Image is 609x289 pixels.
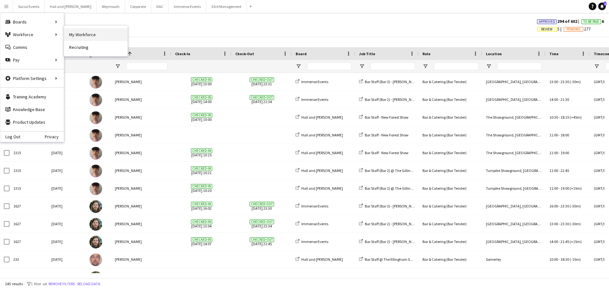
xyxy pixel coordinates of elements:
[559,79,560,84] span: -
[549,150,558,155] span: 11:00
[191,237,212,242] span: Checked-in
[422,63,428,69] button: Open Filter Menu
[45,134,64,139] a: Privacy
[0,134,20,139] a: Log Out
[301,204,328,208] span: Immense Events
[169,0,206,13] button: Immense Events
[191,95,212,100] span: Checked-in
[359,186,452,191] a: Bar Staff (Bar 2) @ The Gillingham & Shaftesbury show
[359,257,417,262] a: Bar Staff @ The Ellingham Show
[560,133,569,137] span: 18:00
[10,268,48,286] div: 1386
[296,239,328,244] a: Immense Events
[47,280,76,287] button: Remove filters
[151,0,169,13] button: DAC
[359,168,452,173] a: Bar Staff (Bar 2) @ The Gillingham & Shaftesbury show
[48,108,86,126] div: [DATE]
[250,220,274,224] span: Checked-out
[549,239,558,244] span: 14:00
[48,126,86,144] div: [DATE]
[0,16,64,28] div: Boards
[419,233,482,250] div: Bar & Catering (Bar Tender)
[10,162,48,179] div: 1315
[539,20,555,24] span: Approved
[10,233,48,250] div: 1627
[559,115,560,120] span: -
[559,204,560,208] span: -
[296,186,343,191] a: Hall and [PERSON_NAME]
[422,51,430,56] span: Role
[191,113,212,118] span: Checked-in
[175,51,190,56] span: Check-In
[549,51,559,56] span: Time
[296,63,301,69] button: Open Filter Menu
[594,63,599,69] button: Open Filter Menu
[296,97,328,102] a: Immense Events
[419,180,482,197] div: Bar & Catering (Bar Tender)
[359,97,447,102] a: Bar Staff (Bar 2) - [PERSON_NAME] Harbour Festival
[570,221,581,226] span: (-30m)
[111,197,171,215] div: [PERSON_NAME]
[482,91,546,108] div: [GEOGRAPHIC_DATA], [GEOGRAPHIC_DATA]
[48,197,86,215] div: [DATE]
[570,257,581,262] span: (-15m)
[0,90,64,103] a: Training Academy
[111,233,171,250] div: [PERSON_NAME]
[559,168,560,173] span: -
[365,221,447,226] span: Bar Staff (Bar 2) - [PERSON_NAME] Harbour Festival
[482,215,546,233] div: [GEOGRAPHIC_DATA], [GEOGRAPHIC_DATA]
[10,251,48,268] div: 233
[419,215,482,233] div: Bar & Catering (Bar Tender)
[191,77,212,82] span: Checked-in
[359,63,365,69] button: Open Filter Menu
[301,257,343,262] span: Hall and [PERSON_NAME]
[48,144,86,161] div: [DATE]
[559,257,560,262] span: -
[48,268,86,286] div: [DATE]
[89,236,102,248] img: Alexander Baker
[175,73,228,90] span: [DATE] 13:00
[598,3,606,10] a: 1
[206,0,247,13] button: 33rd Management
[175,215,228,233] span: [DATE] 13:04
[89,147,102,160] img: Adam Lee
[482,162,546,179] div: Turnpike Showground, [GEOGRAPHIC_DATA]
[31,281,47,286] span: 1 filter set
[64,41,128,54] a: Recruiting
[560,239,569,244] span: 21:45
[559,150,560,155] span: -
[296,204,328,208] a: Immense Events
[365,79,447,84] span: Bar Staff (Bar 3) - [PERSON_NAME] Harbour Festival
[359,51,375,56] span: Job Title
[175,108,228,126] span: [DATE] 10:00
[48,251,86,268] div: [DATE]
[235,73,288,90] span: [DATE] 23:31
[537,26,564,32] span: 5
[89,253,102,266] img: Alfred Thorne
[570,79,581,84] span: (-30m)
[559,133,560,137] span: -
[570,204,581,208] span: (-30m)
[365,168,452,173] span: Bar Staff (Bar 2) @ The Gillingham & Shaftesbury show
[235,215,288,233] span: [DATE] 23:34
[365,97,447,102] span: Bar Staff (Bar 2) - [PERSON_NAME] Harbour Festival
[48,162,86,179] div: [DATE]
[0,103,64,116] a: Knowledge Base
[235,51,254,56] span: Check-Out
[111,251,171,268] div: [PERSON_NAME]
[559,239,560,244] span: -
[250,95,274,100] span: Checked-out
[497,62,542,70] input: Location Filter Input
[560,115,569,120] span: 18:15
[560,186,569,191] span: 19:00
[250,77,274,82] span: Checked-out
[301,133,343,137] span: Hall and [PERSON_NAME]
[365,239,447,244] span: Bar Staff (Bar 2) - [PERSON_NAME] Harbour Festival
[549,186,558,191] span: 11:00
[48,215,86,233] div: [DATE]
[482,144,546,161] div: The Showground, [GEOGRAPHIC_DATA]
[549,221,558,226] span: 13:00
[89,165,102,177] img: Adam Lee
[111,215,171,233] div: [PERSON_NAME]
[191,220,212,224] span: Checked-in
